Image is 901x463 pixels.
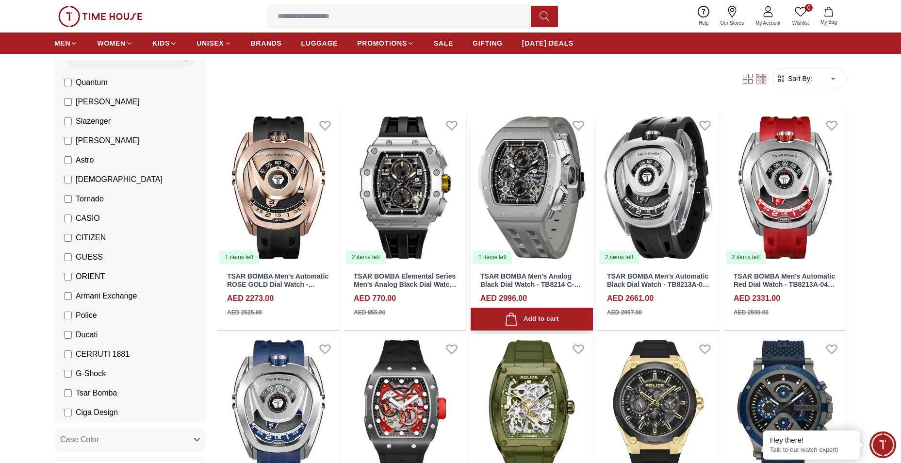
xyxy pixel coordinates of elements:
span: Slazenger [76,116,111,127]
input: CITIZEN [64,234,72,242]
input: Ducati [64,331,72,339]
a: TSAR BOMBA Men's Automatic Red Dial Watch - TB8213A-04 SET [734,272,835,297]
span: KIDS [152,38,170,48]
button: My Bag [815,5,843,28]
input: CERRUTI 1881 [64,350,72,358]
input: CASIO [64,215,72,222]
h4: AED 2273.00 [227,293,274,304]
input: Armani Exchange [64,292,72,300]
p: Talk to our watch expert! [770,446,852,454]
span: Armani Exchange [76,290,137,302]
input: ORIENT [64,273,72,281]
a: LUGGAGE [301,34,338,52]
a: KIDS [152,34,177,52]
input: Tornado [64,195,72,203]
input: Slazenger [64,117,72,125]
a: SALE [434,34,453,52]
span: CITIZEN [76,232,106,244]
h4: AED 770.00 [354,293,396,304]
div: 1 items left [219,250,259,264]
span: Wishlist [788,19,813,27]
a: TSAR BOMBA Elemental Series Men's Analog Black Dial Watch - TB8204Q-13 [354,272,457,297]
h4: AED 2996.00 [480,293,527,304]
a: 0Wishlist [786,4,815,29]
a: PROMOTIONS [357,34,414,52]
div: AED 2525.00 [227,308,262,317]
div: 2 items left [726,250,766,264]
span: My Bag [817,18,841,26]
input: [DEMOGRAPHIC_DATA] [64,176,72,183]
span: LUGGAGE [301,38,338,48]
span: [DEMOGRAPHIC_DATA] [76,174,163,185]
div: Add to cart [505,313,558,326]
div: AED 2590.00 [734,308,769,317]
span: My Account [752,19,785,27]
span: Astro [76,154,94,166]
div: AED 855.00 [354,308,385,317]
input: [PERSON_NAME] [64,137,72,145]
span: CERRUTI 1881 [76,348,130,360]
span: ORIENT [76,271,105,282]
img: TSAR BOMBA Men's Analog Black Dial Watch - TB8214 C-Grey [471,111,593,265]
a: TSAR BOMBA Elemental Series Men's Analog Black Dial Watch - TB8204Q-132 items left [344,111,466,265]
a: [DATE] DEALS [522,34,573,52]
span: WOMEN [97,38,126,48]
img: TSAR BOMBA Men's Automatic ROSE GOLD Dial Watch - TB8213ASET-07 [217,111,340,265]
span: [PERSON_NAME] [76,135,140,147]
div: 2 items left [346,250,386,264]
h4: AED 2331.00 [734,293,780,304]
input: [PERSON_NAME] [64,98,72,106]
a: TSAR BOMBA Men's Automatic ROSE GOLD Dial Watch - TB8213ASET-07 [227,272,328,297]
span: Case Color [60,434,99,446]
span: PROMOTIONS [357,38,407,48]
a: MEN [54,34,78,52]
span: G-Shock [76,368,106,380]
input: Tsar Bomba [64,389,72,397]
span: Police [76,310,97,321]
a: WOMEN [97,34,133,52]
span: Help [695,19,713,27]
input: Police [64,312,72,319]
img: TSAR BOMBA Elemental Series Men's Analog Black Dial Watch - TB8204Q-13 [344,111,466,265]
input: Astro [64,156,72,164]
a: UNISEX [197,34,231,52]
span: SALE [434,38,453,48]
a: TSAR BOMBA Men's Analog Black Dial Watch - TB8214 C-Grey [480,272,581,297]
span: GUESS [76,251,103,263]
input: Ciga Design [64,409,72,416]
a: TSAR BOMBA Men's Automatic Red Dial Watch - TB8213A-04 SET2 items left [724,111,846,265]
a: Help [693,4,715,29]
span: Ciga Design [76,407,118,418]
span: MEN [54,38,70,48]
div: 2 items left [599,250,639,264]
span: UNISEX [197,38,224,48]
span: Tornado [76,193,104,205]
div: Chat Widget [869,431,896,458]
img: TSAR BOMBA Men's Automatic Black Dial Watch - TB8213A-06 SET [597,111,720,265]
span: Sort By: [786,74,812,83]
a: TSAR BOMBA Men's Automatic Black Dial Watch - TB8213A-06 SET [607,272,709,297]
span: Tsar Bomba [76,387,117,399]
span: Quantum [76,77,108,88]
a: TSAR BOMBA Men's Automatic Black Dial Watch - TB8213A-06 SET2 items left [597,111,720,265]
button: Case Color [54,428,206,451]
span: [DATE] DEALS [522,38,573,48]
input: Quantum [64,79,72,86]
a: TSAR BOMBA Men's Automatic ROSE GOLD Dial Watch - TB8213ASET-071 items left [217,111,340,265]
span: BRANDS [251,38,282,48]
div: Hey there! [770,435,852,445]
div: 1 items left [473,250,512,264]
span: GIFTING [473,38,503,48]
span: CASIO [76,213,100,224]
a: GIFTING [473,34,503,52]
input: GUESS [64,253,72,261]
span: Ducati [76,329,98,341]
span: Our Stores [717,19,748,27]
button: Sort By: [776,74,812,83]
span: 0 [805,4,813,12]
span: [PERSON_NAME] [76,96,140,108]
div: AED 2957.00 [607,308,642,317]
img: ... [58,6,143,27]
button: Add to cart [471,308,593,331]
input: G-Shock [64,370,72,378]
